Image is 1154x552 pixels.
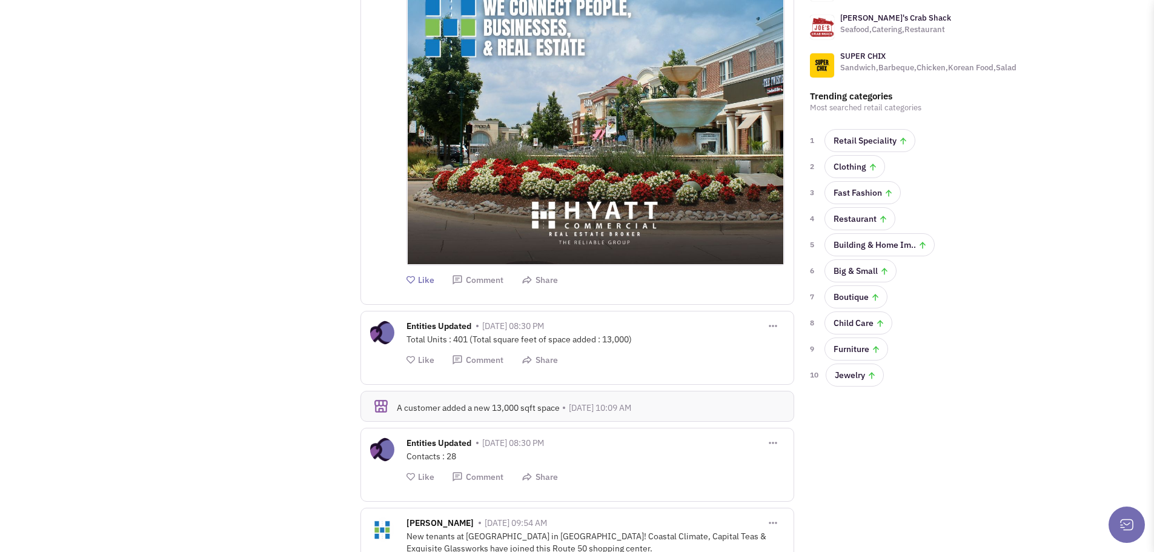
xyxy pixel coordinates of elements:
span: 9 [810,343,817,355]
span: [DATE] 09:54 AM [485,517,547,528]
span: Entities Updated [406,321,471,334]
a: Jewelry [826,364,884,387]
a: Restaurant [824,207,895,230]
span: [PERSON_NAME] [406,517,474,531]
a: Retail Speciality [824,129,915,152]
button: Like [406,274,434,286]
button: Comment [452,274,503,286]
span: 6 [810,265,817,277]
span: 4 [810,213,817,225]
button: Share [522,274,558,286]
a: Boutique [824,285,887,308]
span: 3 [810,187,817,199]
span: Like [418,274,434,285]
a: Building & Home Im.. [824,233,935,256]
a: Clothing [824,155,885,178]
span: 8 [810,317,817,329]
button: Share [522,471,558,483]
span: Like [418,471,434,482]
button: Like [406,471,434,483]
span: 1 [810,135,817,147]
a: [PERSON_NAME]'s Crab Shack [840,13,951,23]
span: Like [418,354,434,365]
p: Most searched retail categories [810,102,1019,114]
button: Share [522,354,558,366]
span: 2 [810,161,817,173]
span: Entities Updated [406,437,471,451]
div: Contacts : 28 [406,450,784,462]
button: Comment [452,471,503,483]
h3: Trending categories [810,91,1019,102]
span: [DATE] 08:30 PM [482,437,544,448]
div: Total Units : 401 (Total square feet of space added : 13,000) [406,333,784,345]
p: Seafood,Catering,Restaurant [840,24,951,36]
button: Comment [452,354,503,366]
button: Like [406,354,434,366]
p: Sandwich,Barbeque,Chicken,Korean Food,Salad [840,62,1016,74]
span: 10 [810,369,818,381]
div: A customer added a new 13,000 sqft space [397,402,780,413]
a: Big & Small [824,259,897,282]
span: [DATE] 08:30 PM [482,321,544,331]
a: Fast Fashion [824,181,901,204]
a: Child Care [824,311,892,334]
a: Furniture [824,338,888,361]
a: SUPER CHIX [840,51,886,61]
span: 5 [810,239,817,251]
span: [DATE] 10:09 AM [569,402,631,413]
span: 7 [810,291,817,303]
